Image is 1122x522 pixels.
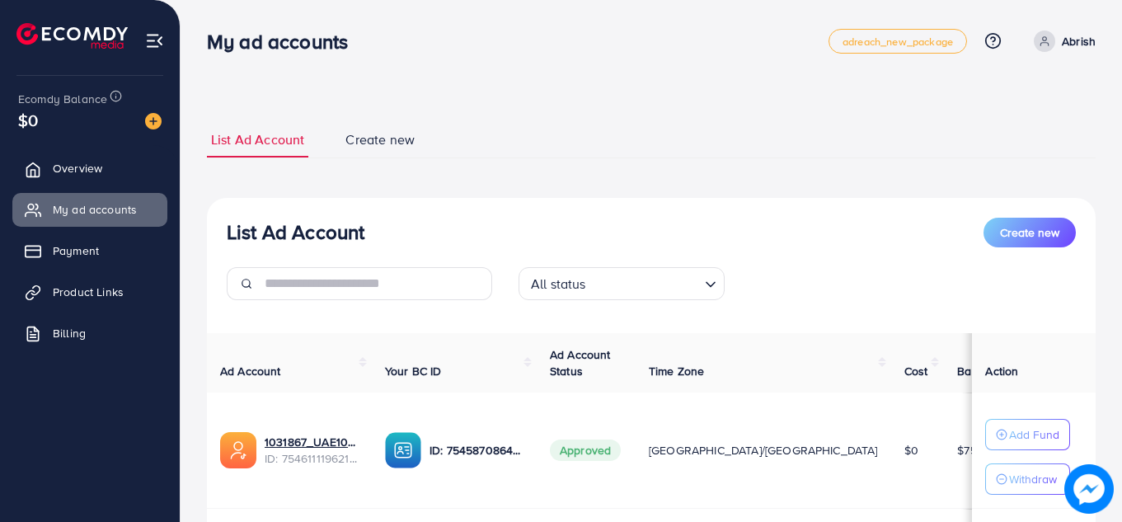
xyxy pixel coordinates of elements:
span: Your BC ID [385,363,442,379]
img: menu [145,31,164,50]
a: Billing [12,317,167,350]
span: All status [528,272,589,296]
img: logo [16,23,128,49]
span: Overview [53,160,102,176]
span: Ad Account Status [550,346,611,379]
img: ic-ads-acc.e4c84228.svg [220,432,256,468]
span: Payment [53,242,99,259]
p: ID: 7545870864840179713 [430,440,523,460]
a: Overview [12,152,167,185]
span: [GEOGRAPHIC_DATA]/[GEOGRAPHIC_DATA] [649,442,878,459]
span: Time Zone [649,363,704,379]
p: Add Fund [1009,425,1059,444]
span: $0 [18,108,38,132]
h3: My ad accounts [207,30,361,54]
a: adreach_new_package [829,29,967,54]
a: My ad accounts [12,193,167,226]
input: Search for option [591,269,698,296]
a: Abrish [1027,31,1096,52]
span: Create new [1000,224,1059,241]
p: Withdraw [1009,469,1057,489]
span: My ad accounts [53,201,137,218]
img: image [145,113,162,129]
div: Search for option [519,267,725,300]
span: $75 [957,442,976,459]
span: List Ad Account [211,130,304,149]
p: Abrish [1062,31,1096,51]
span: adreach_new_package [843,36,953,47]
img: image [1064,464,1114,514]
span: ID: 7546111196215164946 [265,450,359,467]
span: Ecomdy Balance [18,91,107,107]
span: Approved [550,440,621,461]
img: ic-ba-acc.ded83a64.svg [385,432,421,468]
span: $0 [904,442,918,459]
a: Product Links [12,275,167,308]
div: <span class='underline'>1031867_UAE10kkk_1756966048687</span></br>7546111196215164946 [265,434,359,468]
span: Action [985,363,1018,379]
a: 1031867_UAE10kkk_1756966048687 [265,434,359,450]
span: Create new [345,130,415,149]
span: Billing [53,325,86,341]
h3: List Ad Account [227,220,364,244]
a: Payment [12,234,167,267]
span: Product Links [53,284,124,300]
button: Add Fund [985,419,1070,450]
button: Withdraw [985,463,1070,495]
span: Cost [904,363,928,379]
span: Ad Account [220,363,281,379]
span: Balance [957,363,1001,379]
button: Create new [984,218,1076,247]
